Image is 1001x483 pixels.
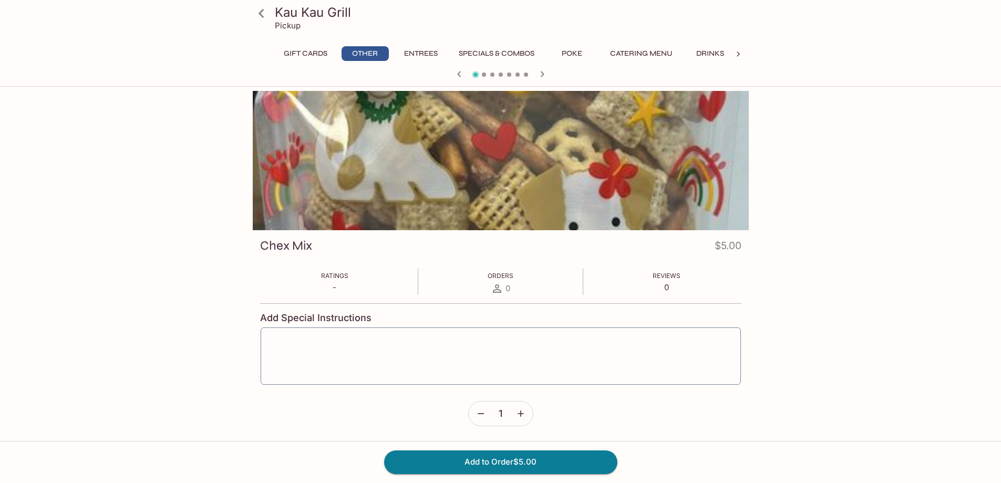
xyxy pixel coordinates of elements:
h3: Kau Kau Grill [275,4,745,20]
h3: Chex Mix [260,238,312,254]
button: Poke [549,46,596,61]
h4: Add Special Instructions [260,312,741,324]
button: Gift Cards [278,46,333,61]
span: 0 [505,283,510,293]
p: 0 [653,282,680,292]
span: Ratings [321,272,348,280]
button: Entrees [397,46,445,61]
button: Drinks [687,46,734,61]
div: Chex Mix [253,91,749,230]
h4: $5.00 [715,238,741,258]
p: - [321,282,348,292]
p: Pickup [275,20,301,30]
span: Orders [488,272,513,280]
button: Specials & Combos [453,46,540,61]
button: Other [342,46,389,61]
button: Add to Order$5.00 [384,450,617,474]
span: 1 [499,408,502,419]
button: Catering Menu [604,46,678,61]
span: Reviews [653,272,680,280]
